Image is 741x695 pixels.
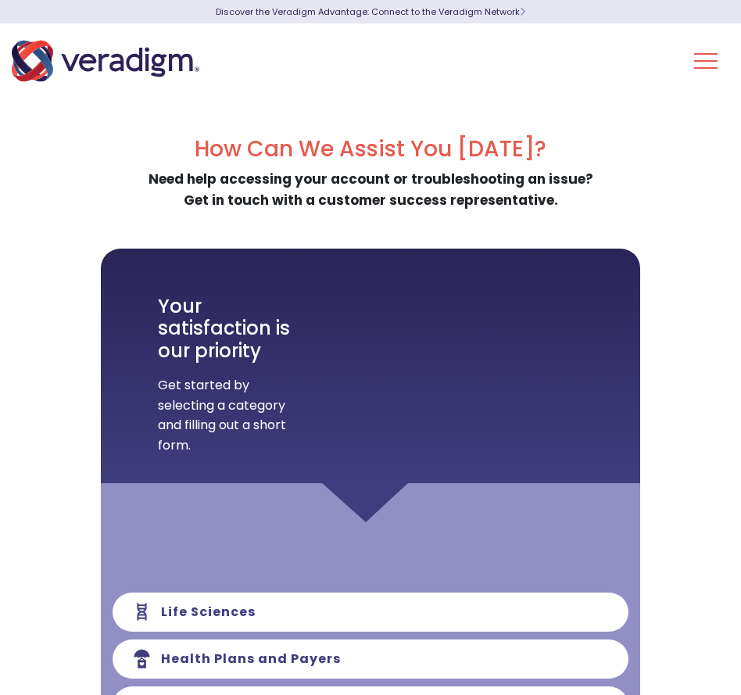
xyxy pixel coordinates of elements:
h3: Your satisfaction is our priority [158,296,318,363]
img: Veradigm logo [12,35,199,87]
button: Toggle Navigation Menu [694,41,718,81]
strong: Need help accessing your account or troubleshooting an issue? Get in touch with a customer succes... [149,170,593,210]
h2: How Can We Assist You [DATE]? [101,136,640,163]
span: Get started by selecting a category and filling out a short form. [158,375,287,455]
a: Discover the Veradigm Advantage: Connect to the Veradigm NetworkLearn More [216,5,525,18]
span: Learn More [520,5,525,18]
